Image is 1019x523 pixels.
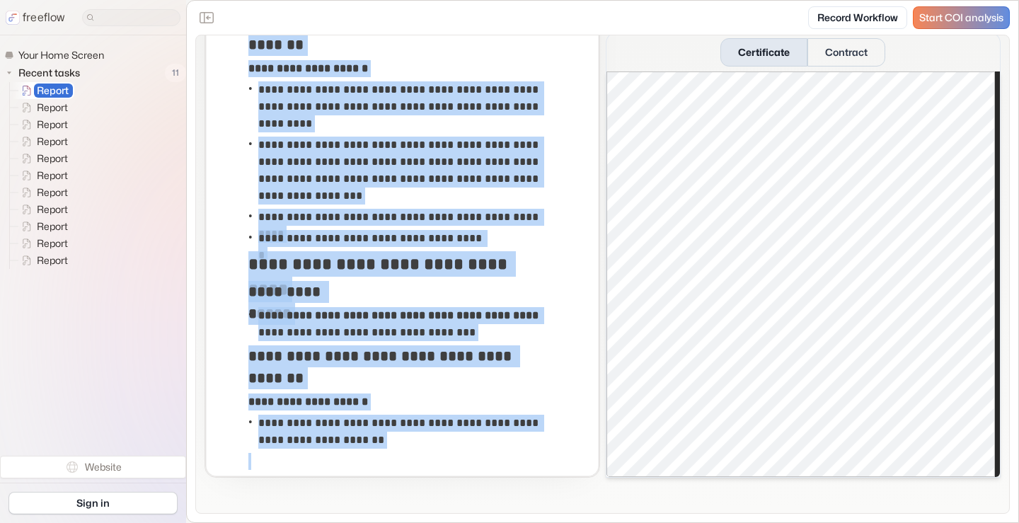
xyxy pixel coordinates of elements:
button: Close the sidebar [195,6,218,29]
a: Sign in [8,492,178,515]
span: 11 [165,64,186,82]
a: Report [10,99,74,116]
span: Report [34,219,72,234]
a: Start COI analysis [913,6,1010,29]
button: Contract [807,38,885,67]
span: Start COI analysis [919,12,1003,24]
a: Report [10,167,74,184]
a: Report [10,184,74,201]
a: Record Workflow [808,6,907,29]
a: Report [10,235,74,252]
span: Report [34,134,72,149]
span: Recent tasks [16,66,84,80]
span: Report [34,253,72,268]
a: Report [10,150,74,167]
span: Report [34,84,73,98]
span: Your Home Screen [16,48,108,62]
span: Report [34,185,72,200]
span: Report [34,236,72,251]
span: Report [34,151,72,166]
span: Report [34,168,72,183]
a: Your Home Screen [4,47,110,64]
a: Report [10,201,74,218]
span: Report [34,202,72,217]
a: Report [10,218,74,235]
button: Certificate [720,38,807,67]
a: freeflow [6,9,65,26]
span: Report [34,117,72,132]
a: Report [10,252,74,269]
a: Report [10,133,74,150]
button: Recent tasks [4,64,86,81]
a: Report [10,82,74,99]
a: Report [10,116,74,133]
span: Report [34,100,72,115]
p: freeflow [23,9,65,26]
iframe: Certificate [606,71,1001,477]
